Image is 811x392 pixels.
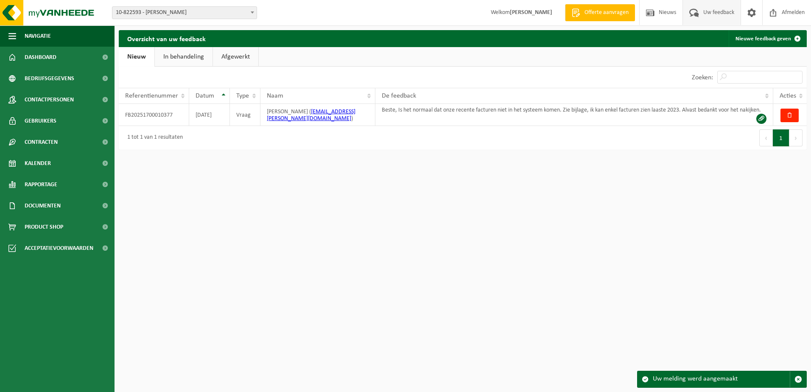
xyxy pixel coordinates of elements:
[196,92,214,99] span: Datum
[382,92,416,99] span: De feedback
[25,89,74,110] span: Contactpersonen
[25,110,56,132] span: Gebruikers
[189,104,230,126] td: [DATE]
[729,30,806,47] a: Nieuwe feedback geven
[25,132,58,153] span: Contracten
[582,8,631,17] span: Offerte aanvragen
[230,104,260,126] td: Vraag
[125,92,178,99] span: Referentienummer
[780,92,796,99] span: Acties
[25,174,57,195] span: Rapportage
[112,6,257,19] span: 10-822593 - ACCOUNTANTSBURO LAUWERS - RONSE
[789,129,803,146] button: Next
[123,130,183,146] div: 1 tot 1 van 1 resultaten
[773,129,789,146] button: 1
[119,104,189,126] td: FB20251700010377
[213,47,258,67] a: Afgewerkt
[260,104,375,126] td: [PERSON_NAME] ( )
[25,153,51,174] span: Kalender
[375,104,773,126] td: Beste, Is het normaal dat onze recente facturen niet in het systeem komen. Zie bijlage, ik kan en...
[510,9,552,16] strong: [PERSON_NAME]
[119,30,214,47] h2: Overzicht van uw feedback
[692,74,713,81] label: Zoeken:
[759,129,773,146] button: Previous
[25,195,61,216] span: Documenten
[25,47,56,68] span: Dashboard
[236,92,249,99] span: Type
[25,25,51,47] span: Navigatie
[112,7,257,19] span: 10-822593 - ACCOUNTANTSBURO LAUWERS - RONSE
[565,4,635,21] a: Offerte aanvragen
[653,371,790,387] div: Uw melding werd aangemaakt
[267,92,283,99] span: Naam
[155,47,213,67] a: In behandeling
[25,238,93,259] span: Acceptatievoorwaarden
[267,109,355,122] a: [EMAIL_ADDRESS][PERSON_NAME][DOMAIN_NAME]
[25,68,74,89] span: Bedrijfsgegevens
[119,47,154,67] a: Nieuw
[25,216,63,238] span: Product Shop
